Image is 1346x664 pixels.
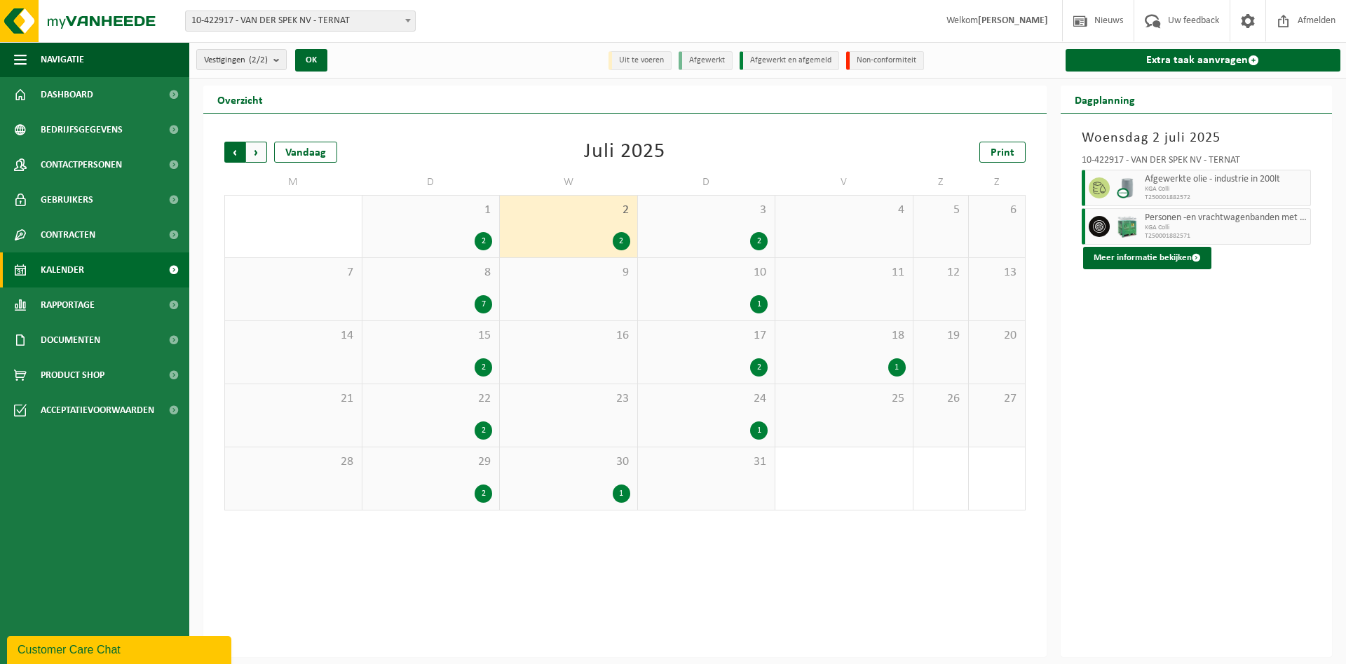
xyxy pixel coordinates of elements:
div: 2 [750,358,768,377]
span: 17 [645,328,768,344]
span: Dashboard [41,77,93,112]
iframe: chat widget [7,633,234,664]
count: (2/2) [249,55,268,65]
li: Afgewerkt [679,51,733,70]
span: 25 [782,391,906,407]
img: LP-LD-00200-CU [1117,177,1138,198]
span: 29 [369,454,493,470]
span: Acceptatievoorwaarden [41,393,154,428]
h2: Dagplanning [1061,86,1149,113]
span: 4 [782,203,906,218]
div: 2 [613,232,630,250]
h2: Overzicht [203,86,277,113]
a: Print [979,142,1026,163]
div: 2 [475,485,492,503]
td: V [775,170,913,195]
span: Contactpersonen [41,147,122,182]
div: 7 [475,295,492,313]
span: Kalender [41,252,84,287]
span: 12 [920,265,962,280]
div: 1 [750,421,768,440]
span: 15 [369,328,493,344]
span: 23 [507,391,630,407]
span: Print [991,147,1014,158]
button: OK [295,49,327,72]
li: Non-conformiteit [846,51,924,70]
span: 13 [976,265,1017,280]
span: KGA Colli [1145,224,1307,232]
span: 11 [782,265,906,280]
span: 20 [976,328,1017,344]
span: T250001882571 [1145,232,1307,240]
button: Vestigingen(2/2) [196,49,287,70]
span: 26 [920,391,962,407]
img: PB-HB-1400-HPE-GN-11 [1117,215,1138,238]
div: 1 [888,358,906,377]
span: 3 [645,203,768,218]
span: Gebruikers [41,182,93,217]
span: 27 [976,391,1017,407]
div: 1 [613,485,630,503]
span: Bedrijfsgegevens [41,112,123,147]
span: Afgewerkte olie - industrie in 200lt [1145,174,1307,185]
div: 2 [475,421,492,440]
span: 24 [645,391,768,407]
div: Vandaag [274,142,337,163]
li: Uit te voeren [609,51,672,70]
span: Vorige [224,142,245,163]
button: Meer informatie bekijken [1083,247,1211,269]
span: 28 [232,454,355,470]
span: 30 [507,454,630,470]
span: 31 [645,454,768,470]
span: Documenten [41,323,100,358]
td: Z [969,170,1025,195]
span: 6 [976,203,1017,218]
span: Volgende [246,142,267,163]
span: 9 [507,265,630,280]
div: 2 [750,232,768,250]
div: 10-422917 - VAN DER SPEK NV - TERNAT [1082,156,1312,170]
span: 5 [920,203,962,218]
span: 19 [920,328,962,344]
td: M [224,170,362,195]
span: 22 [369,391,493,407]
span: 1 [369,203,493,218]
span: 8 [369,265,493,280]
strong: [PERSON_NAME] [978,15,1048,26]
span: Contracten [41,217,95,252]
span: 2 [507,203,630,218]
span: 16 [507,328,630,344]
span: 10-422917 - VAN DER SPEK NV - TERNAT [185,11,416,32]
li: Afgewerkt en afgemeld [740,51,839,70]
span: T250001882572 [1145,194,1307,202]
span: 21 [232,391,355,407]
td: Z [913,170,970,195]
td: W [500,170,638,195]
span: Navigatie [41,42,84,77]
span: Product Shop [41,358,104,393]
div: 2 [475,232,492,250]
span: Rapportage [41,287,95,323]
span: 14 [232,328,355,344]
div: 1 [750,295,768,313]
span: 7 [232,265,355,280]
h3: Woensdag 2 juli 2025 [1082,128,1312,149]
span: 10-422917 - VAN DER SPEK NV - TERNAT [186,11,415,31]
td: D [638,170,776,195]
span: Vestigingen [204,50,268,71]
span: Personen -en vrachtwagenbanden met en zonder velg [1145,212,1307,224]
span: 10 [645,265,768,280]
span: 18 [782,328,906,344]
a: Extra taak aanvragen [1066,49,1341,72]
div: 2 [475,358,492,377]
td: D [362,170,501,195]
span: KGA Colli [1145,185,1307,194]
div: Juli 2025 [584,142,665,163]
